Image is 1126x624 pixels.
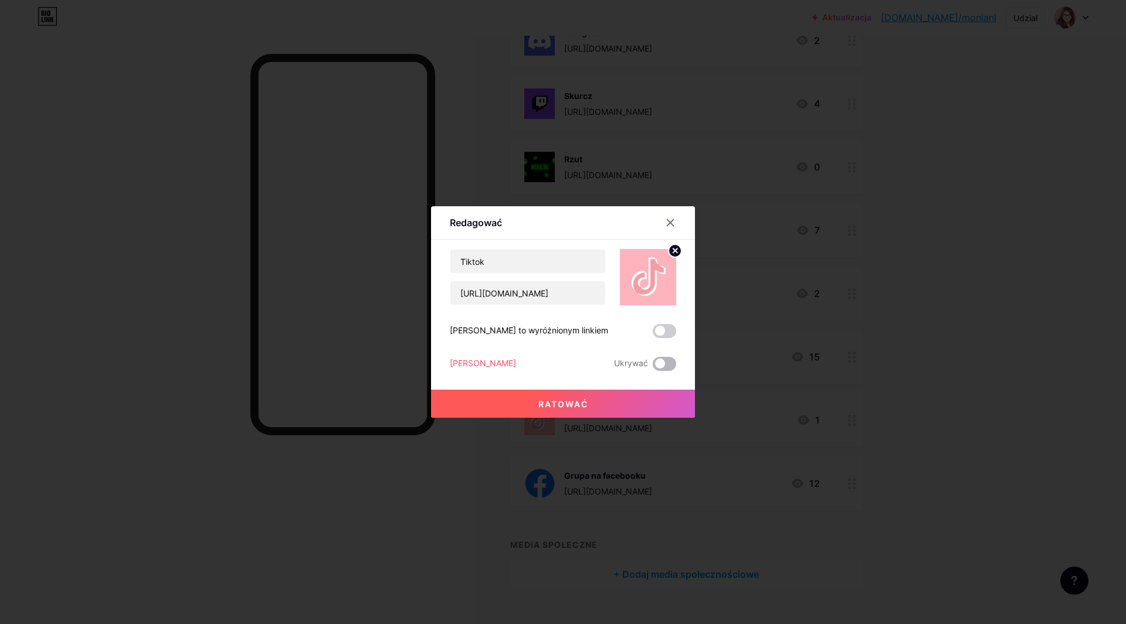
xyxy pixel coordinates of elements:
[450,217,502,229] font: Redagować
[450,281,605,305] input: Adres URL
[450,358,516,368] font: [PERSON_NAME]
[431,390,695,418] button: Ratować
[620,249,676,305] img: miniatura_linku
[614,358,648,368] font: Ukrywać
[450,325,608,335] font: [PERSON_NAME] to wyróżnionym linkiem
[450,250,605,273] input: Tytuł
[538,399,588,409] font: Ratować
